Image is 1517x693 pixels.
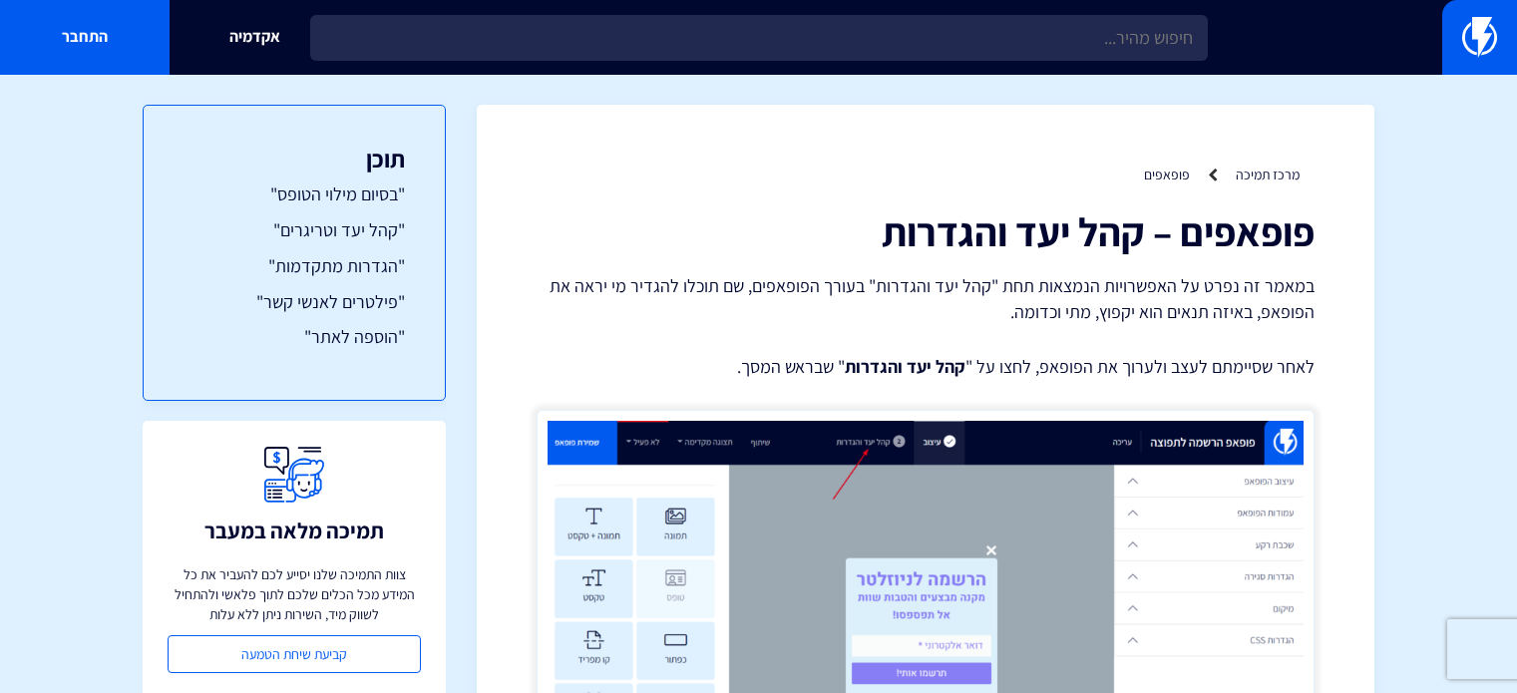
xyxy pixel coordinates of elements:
p: צוות התמיכה שלנו יסייע לכם להעביר את כל המידע מכל הכלים שלכם לתוך פלאשי ולהתחיל לשווק מיד, השירות... [168,564,421,624]
a: "פילטרים לאנשי קשר" [184,289,405,315]
a: "הגדרות מתקדמות" [184,253,405,279]
h1: פופאפים – קהל יעד והגדרות [537,209,1315,253]
h3: תמיכה מלאה במעבר [204,519,384,542]
a: "קהל יעד וטריגרים" [184,217,405,243]
p: לאחר שסיימתם לעצב ולערוך את הפופאפ, לחצו על " " שבראש המסך. [537,354,1315,380]
strong: קהל יעד והגדרות [845,355,965,378]
a: "הוספה לאתר" [184,324,405,350]
a: מרכז תמיכה [1236,166,1300,183]
input: חיפוש מהיר... [310,15,1208,61]
a: קביעת שיחת הטמעה [168,635,421,673]
a: "בסיום מילוי הטופס" [184,181,405,207]
p: במאמר זה נפרט על האפשרויות הנמצאות תחת "קהל יעד והגדרות" בעורך הפופאפים, שם תוכלו להגדיר מי יראה ... [537,273,1315,324]
a: פופאפים [1144,166,1190,183]
h3: תוכן [184,146,405,172]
